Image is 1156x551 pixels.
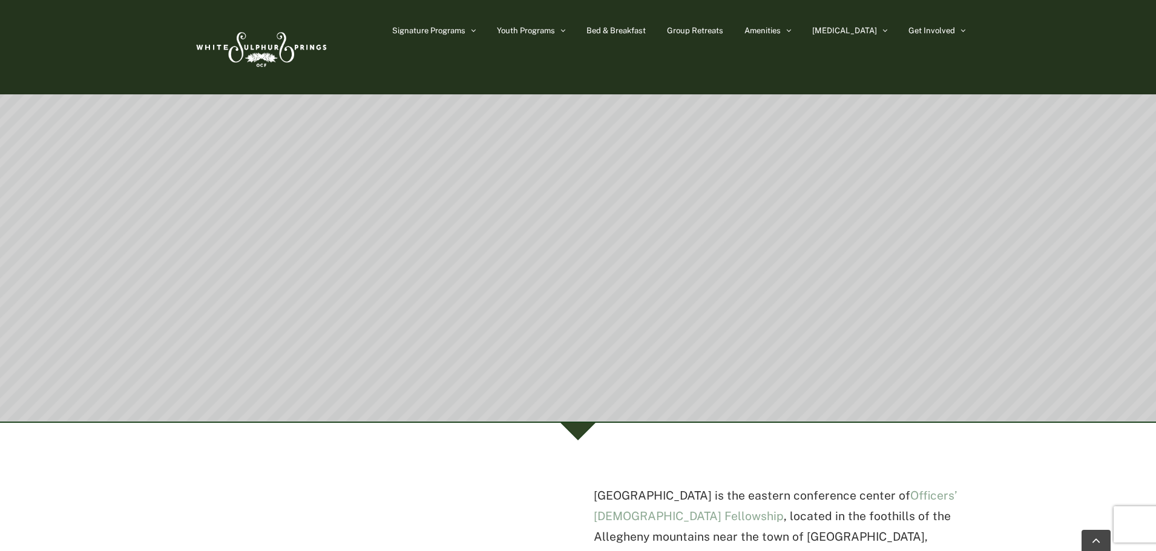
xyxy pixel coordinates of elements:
[667,27,723,34] span: Group Retreats
[594,489,957,523] a: Officers’ [DEMOGRAPHIC_DATA] Fellowship
[392,27,465,34] span: Signature Programs
[908,27,955,34] span: Get Involved
[812,27,877,34] span: [MEDICAL_DATA]
[191,19,330,76] img: White Sulphur Springs Logo
[497,27,555,34] span: Youth Programs
[744,27,781,34] span: Amenities
[586,27,646,34] span: Bed & Breakfast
